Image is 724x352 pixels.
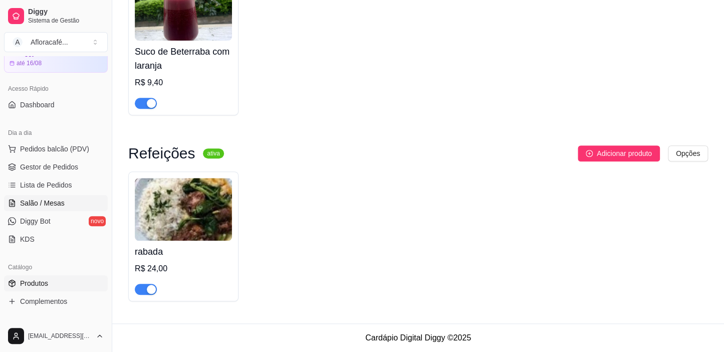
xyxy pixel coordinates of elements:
[128,147,195,159] h3: Refeições
[4,32,108,52] button: Select a team
[20,100,55,110] span: Dashboard
[4,293,108,309] a: Complementos
[4,4,108,28] a: DiggySistema de Gestão
[4,44,108,73] a: Diggy Proaté 16/08
[13,37,23,47] span: A
[135,178,232,241] img: product-image
[20,180,72,190] span: Lista de Pedidos
[28,332,92,340] span: [EMAIL_ADDRESS][DOMAIN_NAME]
[676,148,700,159] span: Opções
[4,275,108,291] a: Produtos
[28,17,104,25] span: Sistema de Gestão
[20,296,67,306] span: Complementos
[4,125,108,141] div: Dia a dia
[4,195,108,211] a: Salão / Mesas
[20,278,48,288] span: Produtos
[20,198,65,208] span: Salão / Mesas
[597,148,652,159] span: Adicionar produto
[4,324,108,348] button: [EMAIL_ADDRESS][DOMAIN_NAME]
[578,145,660,161] button: Adicionar produto
[4,159,108,175] a: Gestor de Pedidos
[4,141,108,157] button: Pedidos balcão (PDV)
[112,323,724,352] footer: Cardápio Digital Diggy © 2025
[203,148,223,158] sup: ativa
[4,213,108,229] a: Diggy Botnovo
[135,45,232,73] h4: Suco de Beterraba com laranja
[135,245,232,259] h4: rabada
[20,216,51,226] span: Diggy Bot
[668,145,708,161] button: Opções
[20,162,78,172] span: Gestor de Pedidos
[135,77,232,89] div: R$ 9,40
[28,8,104,17] span: Diggy
[586,150,593,157] span: plus-circle
[17,59,42,67] article: até 16/08
[4,81,108,97] div: Acesso Rápido
[31,37,68,47] div: Afloracafé ...
[135,263,232,275] div: R$ 24,00
[20,144,89,154] span: Pedidos balcão (PDV)
[4,97,108,113] a: Dashboard
[4,259,108,275] div: Catálogo
[4,231,108,247] a: KDS
[4,177,108,193] a: Lista de Pedidos
[20,234,35,244] span: KDS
